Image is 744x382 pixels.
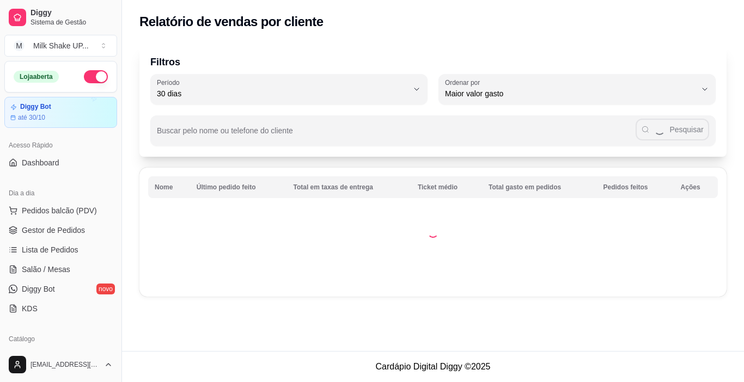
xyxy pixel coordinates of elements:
span: Salão / Mesas [22,264,70,275]
article: até 30/10 [18,113,45,122]
span: Sistema de Gestão [31,18,113,27]
a: DiggySistema de Gestão [4,4,117,30]
span: Diggy [31,8,113,18]
a: Gestor de Pedidos [4,221,117,239]
span: M [14,40,25,51]
div: Acesso Rápido [4,137,117,154]
button: Período30 dias [150,74,428,104]
button: Alterar Status [84,70,108,83]
article: Diggy Bot [20,103,51,111]
h2: Relatório de vendas por cliente [139,13,324,30]
span: [EMAIL_ADDRESS][DOMAIN_NAME] [31,360,100,369]
span: Gestor de Pedidos [22,225,85,236]
span: Dashboard [22,157,59,168]
button: Ordenar porMaior valor gasto [438,74,716,104]
button: Pedidos balcão (PDV) [4,202,117,219]
div: Catálogo [4,330,117,348]
button: [EMAIL_ADDRESS][DOMAIN_NAME] [4,352,117,378]
span: Maior valor gasto [445,88,696,99]
a: Dashboard [4,154,117,171]
a: Salão / Mesas [4,261,117,278]
a: Diggy Botaté 30/10 [4,97,117,128]
div: Loja aberta [14,71,59,83]
label: Período [157,78,183,87]
button: Select a team [4,35,117,57]
div: Dia a dia [4,184,117,202]
a: Diggy Botnovo [4,280,117,298]
a: KDS [4,300,117,317]
footer: Cardápio Digital Diggy © 2025 [122,351,744,382]
span: Diggy Bot [22,284,55,294]
input: Buscar pelo nome ou telefone do cliente [157,130,636,140]
div: Loading [428,227,438,238]
label: Ordenar por [445,78,484,87]
span: 30 dias [157,88,408,99]
span: Pedidos balcão (PDV) [22,205,97,216]
div: Milk Shake UP ... [33,40,89,51]
span: KDS [22,303,38,314]
p: Filtros [150,54,716,70]
span: Lista de Pedidos [22,244,78,255]
a: Lista de Pedidos [4,241,117,258]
